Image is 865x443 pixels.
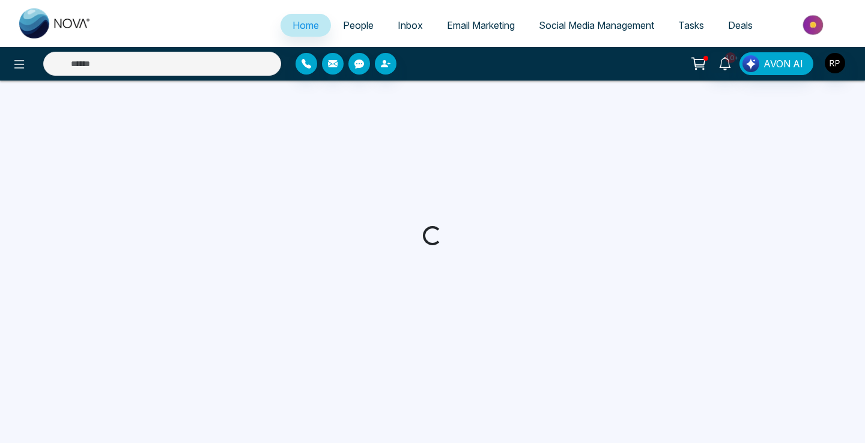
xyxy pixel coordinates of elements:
a: Home [281,14,331,37]
a: People [331,14,386,37]
span: 10+ [725,52,736,63]
a: Email Marketing [435,14,527,37]
span: AVON AI [763,57,803,71]
span: Social Media Management [539,19,654,31]
img: Lead Flow [742,55,759,72]
span: Email Marketing [447,19,515,31]
img: User Avatar [825,53,845,73]
a: Deals [716,14,765,37]
img: Market-place.gif [771,11,858,38]
span: Home [293,19,319,31]
span: Inbox [398,19,423,31]
span: Tasks [678,19,704,31]
a: Tasks [666,14,716,37]
span: People [343,19,374,31]
a: Inbox [386,14,435,37]
span: Deals [728,19,753,31]
img: Nova CRM Logo [19,8,91,38]
a: Social Media Management [527,14,666,37]
button: AVON AI [739,52,813,75]
a: 10+ [711,52,739,73]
